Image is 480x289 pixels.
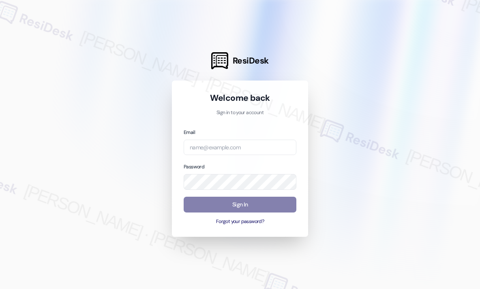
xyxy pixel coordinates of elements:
[211,52,228,69] img: ResiDesk Logo
[184,197,296,212] button: Sign In
[184,164,204,170] label: Password
[184,129,195,136] label: Email
[184,92,296,104] h1: Welcome back
[184,140,296,155] input: name@example.com
[184,218,296,225] button: Forgot your password?
[233,55,269,66] span: ResiDesk
[184,109,296,117] p: Sign in to your account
